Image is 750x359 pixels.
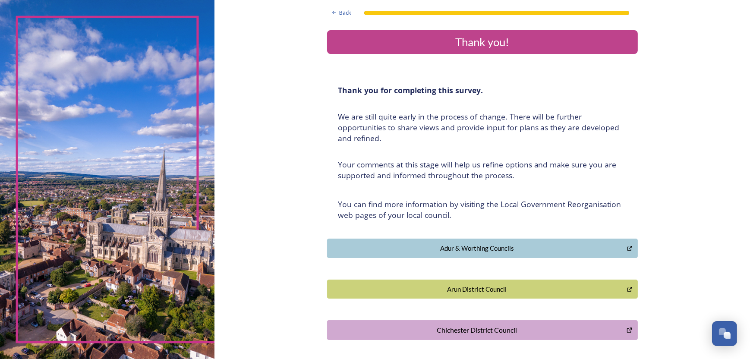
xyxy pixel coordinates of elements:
[338,199,627,220] h4: You can find more information by visiting the Local Government Reorganisation web pages of your l...
[327,320,638,340] button: Chichester District Council
[338,159,627,181] h4: Your comments at this stage will help us refine options and make sure you are supported and infor...
[712,321,737,346] button: Open Chat
[331,34,634,50] div: Thank you!
[332,325,622,335] div: Chichester District Council
[338,85,483,95] strong: Thank you for completing this survey.
[332,243,623,253] div: Adur & Worthing Councils
[327,239,638,258] button: Adur & Worthing Councils
[332,284,623,294] div: Arun District Council
[339,9,351,17] span: Back
[327,280,638,299] button: Arun District Council
[338,111,627,144] h4: We are still quite early in the process of change. There will be further opportunities to share v...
